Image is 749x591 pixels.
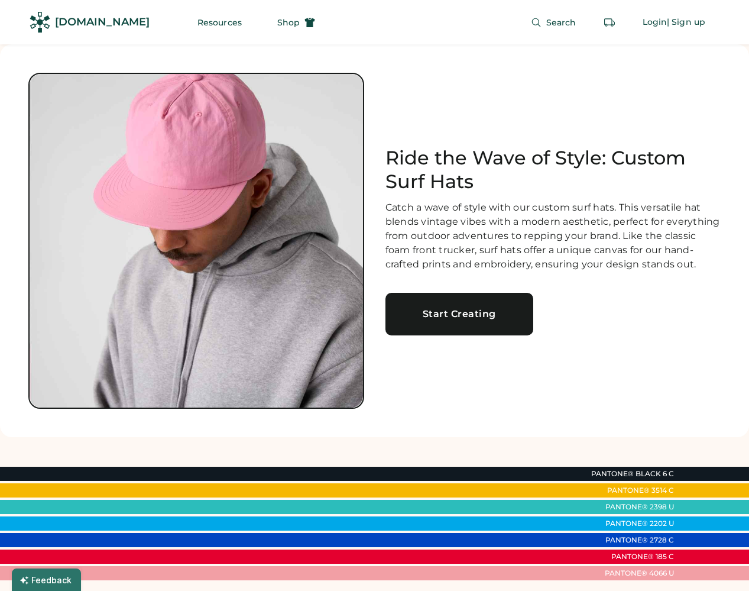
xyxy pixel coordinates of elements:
button: Search [517,11,591,34]
a: Start Creating [385,293,533,335]
button: Shop [263,11,329,34]
img: Rendered Logo - Screens [30,12,50,33]
span: Shop [277,18,300,27]
button: Resources [183,11,256,34]
h1: Ride the Wave of Style: Custom Surf Hats [385,146,721,193]
button: Retrieve an order [598,11,621,34]
div: Start Creating [400,309,519,319]
div: [DOMAIN_NAME] [55,15,150,30]
span: Search [546,18,576,27]
div: | Sign up [667,17,705,28]
div: Login [643,17,667,28]
div: Catch a wave of style with our custom surf hats. This versatile hat blends vintage vibes with a m... [385,201,721,272]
